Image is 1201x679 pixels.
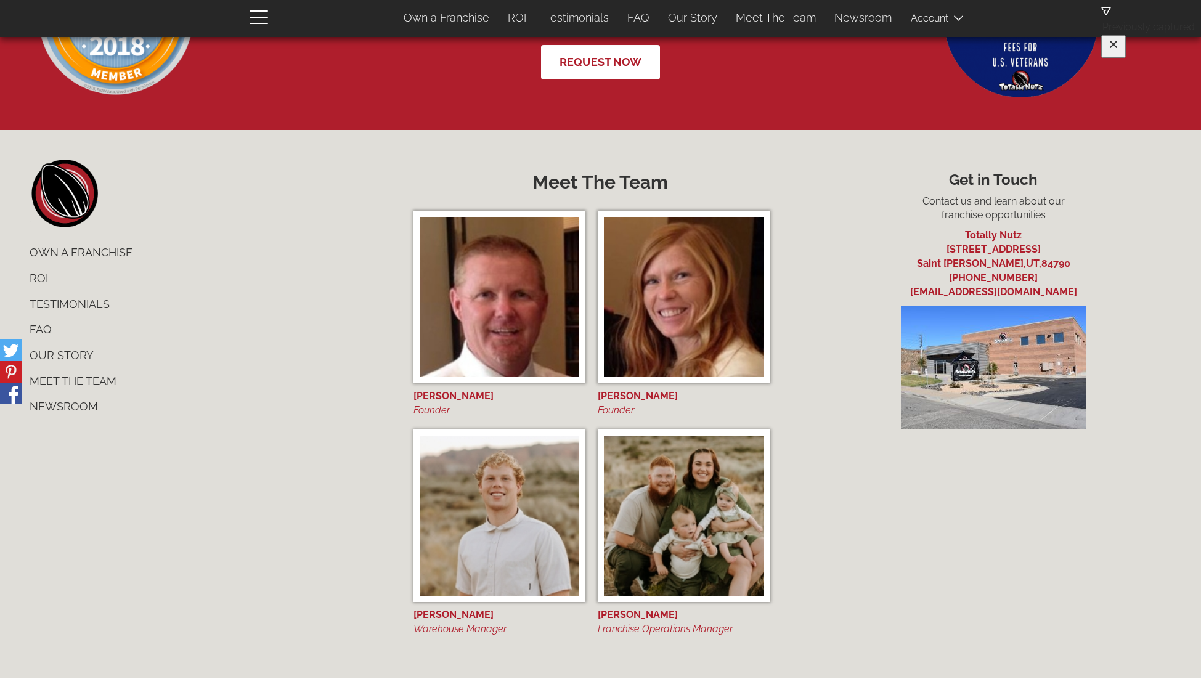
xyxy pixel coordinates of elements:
img: Matt Barker [420,217,580,377]
div: Warehouse Manager [413,622,586,636]
a: Own a Franchise [20,240,395,266]
a: home [30,160,98,227]
h2: Meet The Team [413,172,788,192]
a: Request Now [540,44,661,81]
span: Saint [PERSON_NAME] [917,258,1024,269]
a: FAQ [20,317,395,343]
a: Meet The Team [20,368,395,394]
a: Testimonials [535,5,618,31]
img: Dawson Barker [420,436,580,596]
a: Our Story [20,343,395,368]
img: Totally Nutz Building [901,306,1086,429]
div: [STREET_ADDRESS] [806,243,1181,257]
a: Newsroom [20,394,395,420]
h3: Get in Touch [806,172,1181,188]
a: Newsroom [825,5,901,31]
a: Own a Franchise [394,5,499,31]
a: Dawson Barker [PERSON_NAME] Warehouse Manager [413,429,586,636]
img: Yvette Barker [604,217,764,377]
div: Franchise Operations Manager [598,622,770,636]
a: FAQ [618,5,659,31]
div: [PERSON_NAME] [413,389,586,404]
a: [PHONE_NUMBER] [949,272,1038,283]
a: ROI [499,5,535,31]
a: ROI [20,266,395,291]
a: Matt Barker [PERSON_NAME] Founder [413,211,586,417]
a: Miles [PERSON_NAME] Franchise Operations Manager [598,429,770,636]
div: Founder [413,404,586,418]
a: [EMAIL_ADDRESS][DOMAIN_NAME] [910,286,1077,298]
a: Yvette Barker [PERSON_NAME] Founder [598,211,770,417]
a: Totally Nutz [965,229,1022,241]
div: [PERSON_NAME] [598,608,770,622]
img: Miles [604,436,764,596]
div: Founder [598,404,770,418]
a: Testimonials [20,291,395,317]
span: 84790 [1041,258,1070,269]
div: [PERSON_NAME] [598,389,770,404]
a: Meet The Team [727,5,825,31]
span: UT [1026,258,1039,269]
p: Contact us and learn about our franchise opportunities [806,195,1181,223]
a: Our Story [659,5,727,31]
a: [STREET_ADDRESS] Saint [PERSON_NAME],UT,84790 [806,243,1181,269]
div: [PERSON_NAME] [413,608,586,622]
